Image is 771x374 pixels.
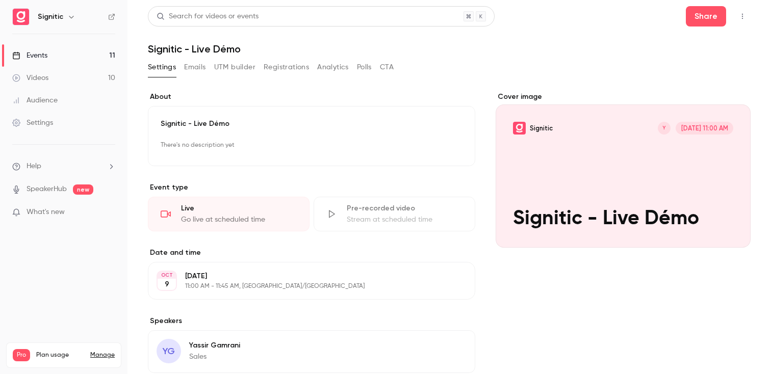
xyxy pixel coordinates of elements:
[90,351,115,359] a: Manage
[12,118,53,128] div: Settings
[158,272,176,279] div: OCT
[347,203,462,213] div: Pre-recorded video
[103,208,115,217] iframe: Noticeable Trigger
[12,50,47,61] div: Events
[157,11,259,22] div: Search for videos or events
[189,340,240,351] p: Yassir Gamrani
[148,248,475,258] label: Date and time
[148,330,475,373] div: YGYassir GamraniSales
[380,59,394,75] button: CTA
[185,282,421,290] p: 11:00 AM - 11:45 AM, [GEOGRAPHIC_DATA]/[GEOGRAPHIC_DATA]
[148,316,475,326] label: Speakers
[161,137,462,153] p: There's no description yet
[38,12,63,22] h6: Signitic
[148,43,751,55] h1: Signitic - Live Démo
[148,182,475,193] p: Event type
[181,203,297,213] div: Live
[12,95,58,105] div: Audience
[181,215,297,225] div: Go live at scheduled time
[163,344,175,358] span: YG
[189,352,240,362] p: Sales
[184,59,205,75] button: Emails
[13,9,29,25] img: Signitic
[148,59,176,75] button: Settings
[12,73,48,83] div: Videos
[496,92,751,248] section: Cover image
[13,349,30,361] span: Pro
[36,351,84,359] span: Plan usage
[27,184,67,195] a: SpeakerHub
[12,161,115,172] li: help-dropdown-opener
[496,92,751,102] label: Cover image
[214,59,255,75] button: UTM builder
[185,271,421,281] p: [DATE]
[148,197,310,231] div: LiveGo live at scheduled time
[686,6,726,26] button: Share
[27,161,41,172] span: Help
[161,119,462,129] p: Signitic - Live Démo
[148,92,475,102] label: About
[165,279,169,289] p: 9
[73,184,93,195] span: new
[347,215,462,225] div: Stream at scheduled time
[357,59,372,75] button: Polls
[317,59,349,75] button: Analytics
[27,207,65,218] span: What's new
[264,59,309,75] button: Registrations
[314,197,475,231] div: Pre-recorded videoStream at scheduled time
